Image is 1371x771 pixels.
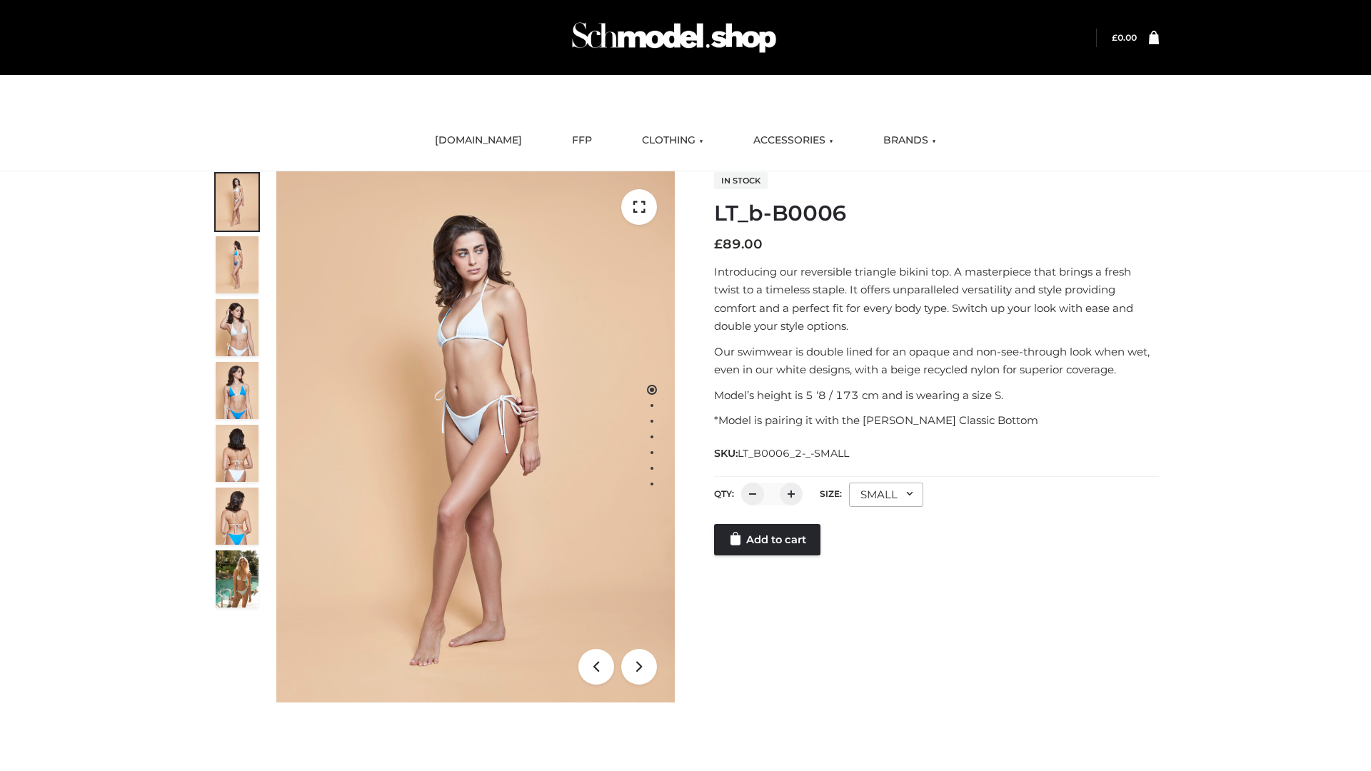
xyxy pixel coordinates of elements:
span: LT_B0006_2-_-SMALL [738,447,849,460]
a: [DOMAIN_NAME] [424,125,533,156]
p: *Model is pairing it with the [PERSON_NAME] Classic Bottom [714,411,1159,430]
a: Add to cart [714,524,820,555]
img: ArielClassicBikiniTop_CloudNine_AzureSky_OW114ECO_7-scaled.jpg [216,425,258,482]
img: ArielClassicBikiniTop_CloudNine_AzureSky_OW114ECO_3-scaled.jpg [216,299,258,356]
a: £0.00 [1112,32,1137,43]
a: CLOTHING [631,125,714,156]
a: FFP [561,125,603,156]
p: Model’s height is 5 ‘8 / 173 cm and is wearing a size S. [714,386,1159,405]
a: BRANDS [873,125,947,156]
p: Our swimwear is double lined for an opaque and non-see-through look when wet, even in our white d... [714,343,1159,379]
img: ArielClassicBikiniTop_CloudNine_AzureSky_OW114ECO_1 [276,171,675,702]
label: Size: [820,488,842,499]
span: SKU: [714,445,850,462]
bdi: 89.00 [714,236,763,252]
bdi: 0.00 [1112,32,1137,43]
img: ArielClassicBikiniTop_CloudNine_AzureSky_OW114ECO_8-scaled.jpg [216,488,258,545]
a: ACCESSORIES [743,125,844,156]
img: Arieltop_CloudNine_AzureSky2.jpg [216,550,258,608]
img: ArielClassicBikiniTop_CloudNine_AzureSky_OW114ECO_1-scaled.jpg [216,173,258,231]
label: QTY: [714,488,734,499]
img: ArielClassicBikiniTop_CloudNine_AzureSky_OW114ECO_2-scaled.jpg [216,236,258,293]
p: Introducing our reversible triangle bikini top. A masterpiece that brings a fresh twist to a time... [714,263,1159,336]
div: SMALL [849,483,923,507]
h1: LT_b-B0006 [714,201,1159,226]
span: In stock [714,172,768,189]
img: ArielClassicBikiniTop_CloudNine_AzureSky_OW114ECO_4-scaled.jpg [216,362,258,419]
img: Schmodel Admin 964 [567,9,781,66]
span: £ [714,236,723,252]
span: £ [1112,32,1118,43]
